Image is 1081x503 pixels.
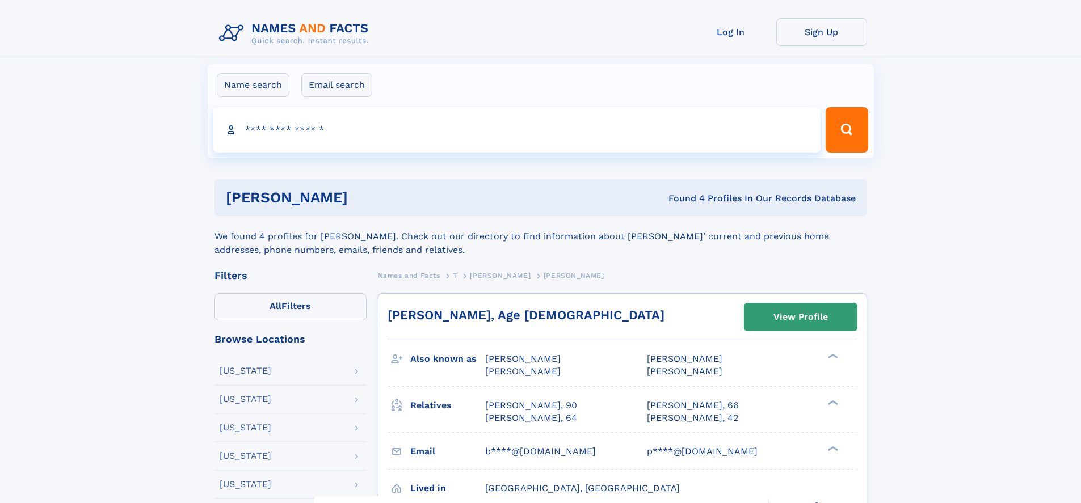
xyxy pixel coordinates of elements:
[826,107,868,153] button: Search Button
[544,272,604,280] span: [PERSON_NAME]
[685,18,776,46] a: Log In
[470,272,531,280] span: [PERSON_NAME]
[214,270,367,281] div: Filters
[220,366,271,375] div: [US_STATE]
[220,480,271,489] div: [US_STATE]
[214,18,378,49] img: Logo Names and Facts
[220,423,271,432] div: [US_STATE]
[825,445,839,452] div: ❯
[214,293,367,320] label: Filters
[410,479,485,498] h3: Lived in
[220,451,271,460] div: [US_STATE]
[647,353,722,364] span: [PERSON_NAME]
[453,268,457,282] a: T
[485,366,561,377] span: [PERSON_NAME]
[825,353,839,360] div: ❯
[647,366,722,377] span: [PERSON_NAME]
[508,192,856,205] div: Found 4 Profiles In Our Records Database
[378,268,440,282] a: Names and Facts
[485,399,577,412] a: [PERSON_NAME], 90
[410,349,485,369] h3: Also known as
[226,191,508,205] h1: [PERSON_NAME]
[744,303,857,331] a: View Profile
[410,396,485,415] h3: Relatives
[647,399,739,412] a: [PERSON_NAME], 66
[485,483,680,493] span: [GEOGRAPHIC_DATA], [GEOGRAPHIC_DATA]
[270,301,281,311] span: All
[217,73,289,97] label: Name search
[214,334,367,344] div: Browse Locations
[485,353,561,364] span: [PERSON_NAME]
[301,73,372,97] label: Email search
[453,272,457,280] span: T
[214,216,867,257] div: We found 4 profiles for [PERSON_NAME]. Check out our directory to find information about [PERSON_...
[388,308,664,322] a: [PERSON_NAME], Age [DEMOGRAPHIC_DATA]
[647,412,738,424] a: [PERSON_NAME], 42
[485,412,577,424] a: [PERSON_NAME], 64
[825,399,839,406] div: ❯
[213,107,821,153] input: search input
[470,268,531,282] a: [PERSON_NAME]
[773,304,828,330] div: View Profile
[220,395,271,404] div: [US_STATE]
[410,442,485,461] h3: Email
[776,18,867,46] a: Sign Up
